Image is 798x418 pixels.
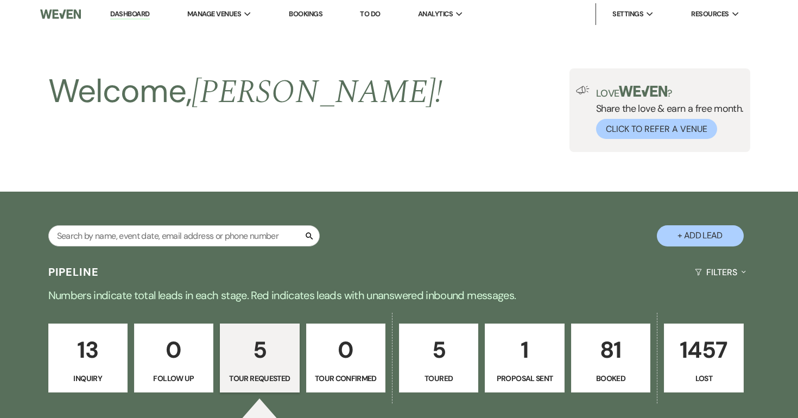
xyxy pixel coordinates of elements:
[55,332,121,368] p: 13
[48,324,128,393] a: 13Inquiry
[227,372,292,384] p: Tour Requested
[48,264,99,280] h3: Pipeline
[360,9,380,18] a: To Do
[406,372,471,384] p: Toured
[691,9,729,20] span: Resources
[576,86,590,94] img: loud-speaker-illustration.svg
[134,324,213,393] a: 0Follow Up
[619,86,667,97] img: weven-logo-green.svg
[8,287,790,304] p: Numbers indicate total leads in each stage. Red indicates leads with unanswered inbound messages.
[313,372,378,384] p: Tour Confirmed
[187,9,241,20] span: Manage Venues
[406,332,471,368] p: 5
[671,332,736,368] p: 1457
[55,372,121,384] p: Inquiry
[40,3,81,26] img: Weven Logo
[578,332,643,368] p: 81
[664,324,743,393] a: 1457Lost
[485,324,564,393] a: 1Proposal Sent
[227,332,292,368] p: 5
[596,86,744,98] p: Love ?
[306,324,385,393] a: 0Tour Confirmed
[671,372,736,384] p: Lost
[612,9,643,20] span: Settings
[657,225,744,246] button: + Add Lead
[289,9,322,18] a: Bookings
[578,372,643,384] p: Booked
[492,332,557,368] p: 1
[48,68,443,115] h2: Welcome,
[313,332,378,368] p: 0
[110,9,149,20] a: Dashboard
[399,324,478,393] a: 5Toured
[691,258,750,287] button: Filters
[571,324,650,393] a: 81Booked
[48,225,320,246] input: Search by name, event date, email address or phone number
[192,67,442,117] span: [PERSON_NAME] !
[141,372,206,384] p: Follow Up
[220,324,299,393] a: 5Tour Requested
[590,86,744,139] div: Share the love & earn a free month.
[492,372,557,384] p: Proposal Sent
[596,119,717,139] button: Click to Refer a Venue
[418,9,453,20] span: Analytics
[141,332,206,368] p: 0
